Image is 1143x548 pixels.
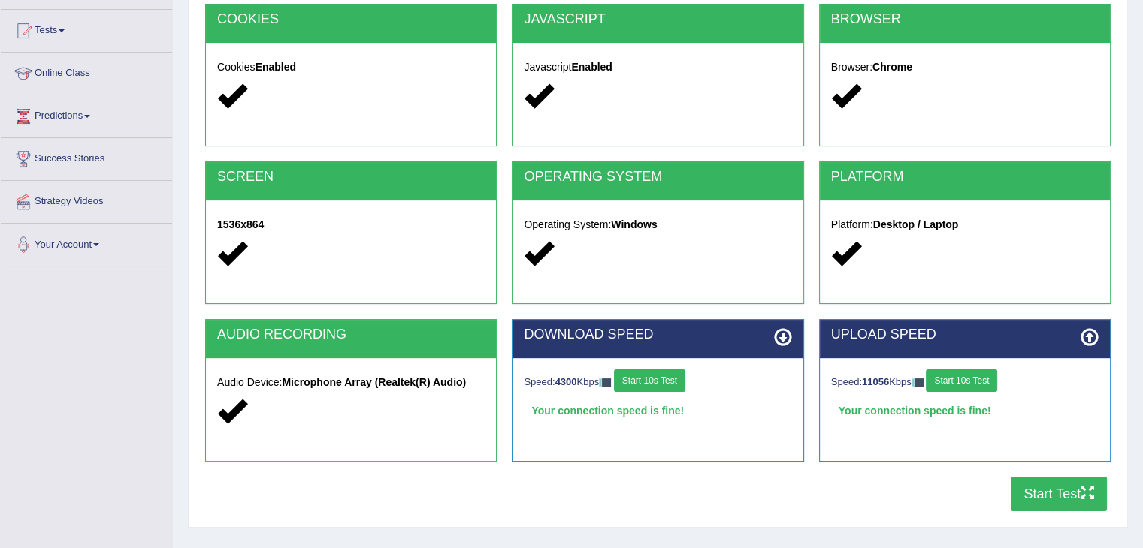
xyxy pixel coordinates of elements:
div: Speed: Kbps [524,369,791,396]
strong: Desktop / Laptop [873,218,959,230]
strong: 4300 [555,376,577,387]
strong: 1536x864 [217,218,264,230]
strong: Microphone Array (Realtek(R) Audio) [282,376,466,388]
h2: OPERATING SYSTEM [524,170,791,185]
h5: Browser: [831,62,1099,73]
h5: Cookies [217,62,485,73]
div: Your connection speed is fine! [524,399,791,422]
strong: Chrome [872,61,912,73]
strong: 11056 [862,376,889,387]
button: Start 10s Test [614,369,685,392]
h2: SCREEN [217,170,485,185]
button: Start 10s Test [926,369,997,392]
img: ajax-loader-fb-connection.gif [912,378,924,387]
h2: AUDIO RECORDING [217,327,485,342]
h2: COOKIES [217,12,485,27]
h2: PLATFORM [831,170,1099,185]
a: Predictions [1,95,172,133]
h2: BROWSER [831,12,1099,27]
h2: DOWNLOAD SPEED [524,327,791,342]
button: Start Test [1011,477,1107,511]
strong: Enabled [571,61,612,73]
a: Tests [1,10,172,47]
img: ajax-loader-fb-connection.gif [599,378,611,387]
div: Your connection speed is fine! [831,399,1099,422]
strong: Enabled [256,61,296,73]
h2: UPLOAD SPEED [831,327,1099,342]
strong: Windows [611,218,657,230]
a: Online Class [1,53,172,90]
div: Speed: Kbps [831,369,1099,396]
a: Success Stories [1,138,172,176]
h5: Operating System: [524,219,791,230]
h5: Javascript [524,62,791,73]
h5: Audio Device: [217,377,485,388]
h2: JAVASCRIPT [524,12,791,27]
a: Your Account [1,224,172,261]
a: Strategy Videos [1,181,172,218]
h5: Platform: [831,219,1099,230]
